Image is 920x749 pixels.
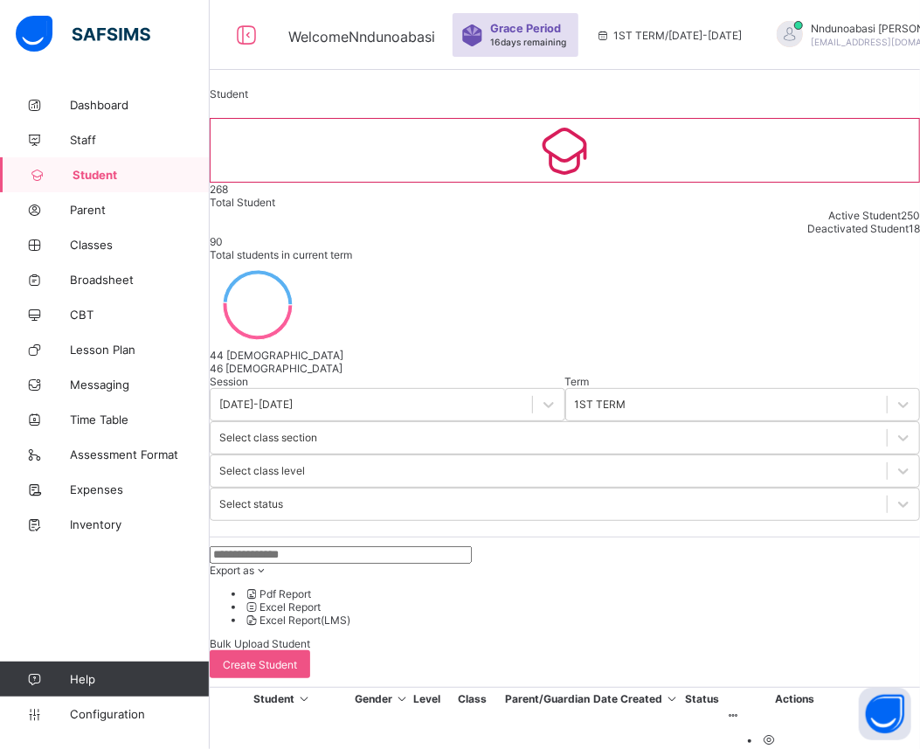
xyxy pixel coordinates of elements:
[70,308,210,322] span: CBT
[70,133,210,147] span: Staff
[70,413,210,427] span: Time Table
[288,28,435,45] span: Welcome Nndunoabasi
[70,517,210,531] span: Inventory
[210,87,248,101] span: Student
[901,209,920,222] span: 250
[225,362,342,375] span: [DEMOGRAPHIC_DATA]
[219,399,293,412] div: [DATE]-[DATE]
[245,587,920,600] li: dropdown-list-item-null-0
[70,378,210,392] span: Messaging
[859,688,911,740] button: Open asap
[210,564,254,577] span: Export as
[210,196,920,209] div: Total Student
[70,343,210,357] span: Lesson Plan
[490,37,566,47] span: 16 days remaining
[219,465,305,478] div: Select class level
[210,248,352,261] span: Total students in current term
[70,273,210,287] span: Broadsheet
[210,362,223,375] span: 46
[70,238,210,252] span: Classes
[70,203,210,217] span: Parent
[490,22,561,35] span: Grace Period
[807,222,909,235] span: Deactivated Student
[219,498,283,511] div: Select status
[73,168,210,182] span: Student
[210,183,228,196] span: 268
[565,375,590,388] span: Term
[596,29,742,42] span: session/term information
[210,375,248,388] span: Session
[210,349,224,362] span: 44
[219,432,317,445] div: Select class section
[828,209,901,222] span: Active Student
[395,692,410,705] i: Sort in Ascending Order
[213,691,352,706] th: Student
[725,691,866,706] th: Actions
[226,349,343,362] span: [DEMOGRAPHIC_DATA]
[412,691,441,706] th: Level
[443,691,502,706] th: Class
[70,98,210,112] span: Dashboard
[70,447,210,461] span: Assessment Format
[461,24,483,46] img: sticker-purple.71386a28dfed39d6af7621340158ba97.svg
[682,691,723,706] th: Status
[245,614,920,627] li: dropdown-list-item-null-2
[70,482,210,496] span: Expenses
[70,672,209,686] span: Help
[354,691,411,706] th: Gender
[665,692,680,705] i: Sort in Ascending Order
[223,658,297,671] span: Create Student
[592,691,681,706] th: Date Created
[909,222,920,235] span: 18
[16,16,150,52] img: safsims
[70,707,209,721] span: Configuration
[210,235,223,248] span: 90
[245,600,920,614] li: dropdown-list-item-null-1
[575,399,626,412] div: 1ST TERM
[504,691,591,706] th: Parent/Guardian
[210,637,310,650] span: Bulk Upload Student
[297,692,312,705] i: Sort in Ascending Order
